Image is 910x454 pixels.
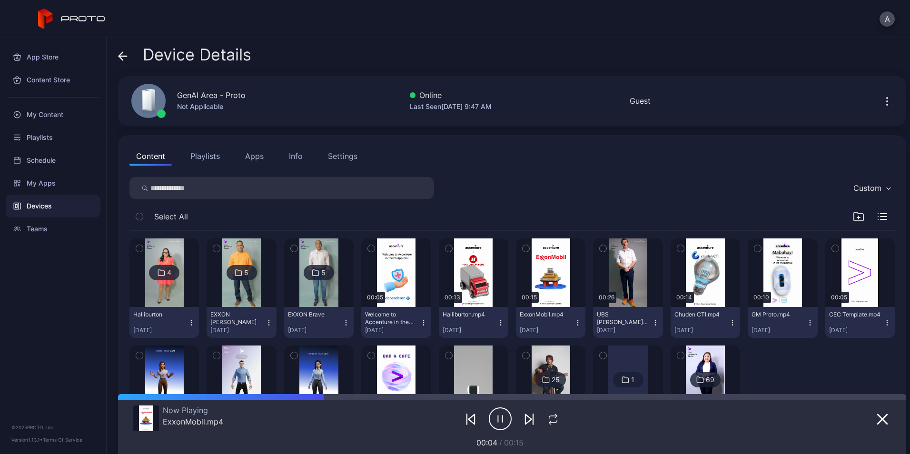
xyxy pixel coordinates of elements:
[631,375,634,384] div: 1
[476,438,497,447] span: 00:04
[849,177,895,199] button: Custom
[210,326,265,334] div: [DATE]
[593,307,663,338] button: UBS [PERSON_NAME] v2.mp4[DATE]
[43,437,82,443] a: Terms Of Service
[880,11,895,27] button: A
[129,147,172,166] button: Content
[177,89,246,101] div: GenAI Area - Proto
[752,311,804,318] div: GM Proto.mp4
[129,307,199,338] button: Halliburton[DATE]
[6,217,100,240] a: Teams
[504,438,524,447] span: 00:15
[6,126,100,149] a: Playlists
[184,147,227,166] button: Playlists
[520,311,572,318] div: ExxonMobil.mp4
[210,311,263,326] div: EXXON Arnab
[288,326,342,334] div: [DATE]
[154,211,188,222] span: Select All
[133,326,188,334] div: [DATE]
[516,307,585,338] button: ExxonMobil.mp4[DATE]
[674,326,729,334] div: [DATE]
[11,424,95,431] div: © 2025 PROTO, Inc.
[829,326,883,334] div: [DATE]
[207,307,276,338] button: EXXON [PERSON_NAME][DATE]
[6,69,100,91] a: Content Store
[439,307,508,338] button: Halliburton.mp4[DATE]
[321,147,364,166] button: Settings
[163,417,223,426] div: ExxonMobil.mp4
[6,172,100,195] a: My Apps
[284,307,354,338] button: EXXON Brave[DATE]
[11,437,43,443] span: Version 1.13.1 •
[244,268,248,277] div: 5
[163,405,223,415] div: Now Playing
[829,311,881,318] div: CEC Template.mp4
[597,311,649,326] div: UBS Ryan v2.mp4
[328,150,357,162] div: Settings
[748,307,817,338] button: GM Proto.mp4[DATE]
[6,195,100,217] a: Devices
[365,311,417,326] div: Welcome to Accenture in the Philippines!.mp4
[143,46,251,64] span: Device Details
[133,311,186,318] div: Halliburton
[6,149,100,172] a: Schedule
[289,150,303,162] div: Info
[499,438,502,447] span: /
[443,311,495,318] div: Halliburton.mp4
[6,46,100,69] a: App Store
[410,89,492,101] div: Online
[706,375,714,384] div: 69
[443,326,497,334] div: [DATE]
[361,307,431,338] button: Welcome to Accenture in the [GEOGRAPHIC_DATA]!.mp4[DATE]
[825,307,895,338] button: CEC Template.mp4[DATE]
[167,268,171,277] div: 4
[365,326,419,334] div: [DATE]
[238,147,270,166] button: Apps
[282,147,309,166] button: Info
[321,268,326,277] div: 5
[597,326,651,334] div: [DATE]
[520,326,574,334] div: [DATE]
[6,103,100,126] a: My Content
[674,311,727,318] div: Chuden CTI.mp4
[410,101,492,112] div: Last Seen [DATE] 9:47 AM
[853,183,881,193] div: Custom
[552,375,560,384] div: 25
[671,307,740,338] button: Chuden CTI.mp4[DATE]
[752,326,806,334] div: [DATE]
[177,101,246,112] div: Not Applicable
[288,311,340,318] div: EXXON Brave
[630,95,651,107] div: Guest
